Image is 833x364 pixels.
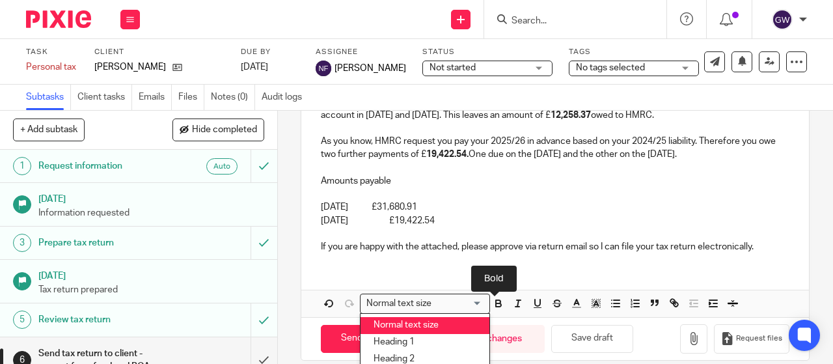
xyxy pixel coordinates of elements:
a: Subtasks [26,85,71,110]
span: Normal text size [363,297,434,311]
label: Status [422,47,553,57]
h1: Review tax return [38,310,171,329]
div: 3 [13,234,31,252]
img: svg%3E [316,61,331,76]
div: Personal tax [26,61,78,74]
p: [DATE] £31,680.91 [321,201,789,214]
h1: [DATE] [38,189,264,206]
label: Tags [569,47,699,57]
p: If you are happy with the attached, please approve via return email so I can file your tax return... [321,240,789,253]
div: You have unsaved changes [389,325,545,353]
a: Audit logs [262,85,308,110]
strong: 12,258.37 [551,111,591,120]
button: Save draft [551,325,633,353]
span: Hide completed [192,125,257,135]
label: Due by [241,47,299,57]
h1: [DATE] [38,266,264,283]
p: Information requested [38,206,264,219]
input: Search for option [435,297,482,311]
div: 5 [13,311,31,329]
p: As you know, HMRC request you pay your 2025/26 in advance based on your 2024/25 liability. Theref... [321,135,789,161]
h1: Prepare tax return [38,233,171,253]
span: [DATE] [241,63,268,72]
p: Tax return prepared [38,283,264,296]
a: Emails [139,85,172,110]
button: + Add subtask [13,119,85,141]
label: Client [94,47,225,57]
strong: 19,422.54. [426,150,469,159]
a: Client tasks [77,85,132,110]
p: [PERSON_NAME] [94,61,166,74]
h1: Request information [38,156,171,176]
div: Auto [206,158,238,175]
span: Not started [430,63,476,72]
button: Hide completed [172,119,264,141]
span: No tags selected [576,63,645,72]
p: Amounts payable [321,175,789,188]
a: Notes (0) [211,85,255,110]
div: 1 [13,157,31,175]
button: Request files [714,324,789,354]
a: Files [178,85,204,110]
p: [DATE] £19,422.54 [321,214,789,227]
label: Assignee [316,47,406,57]
img: Pixie [26,10,91,28]
div: Search for option [360,294,490,314]
span: [PERSON_NAME] [335,62,406,75]
input: Search [510,16,627,27]
label: Task [26,47,78,57]
input: Send [321,325,383,353]
img: svg%3E [772,9,793,30]
span: Request files [736,333,782,344]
